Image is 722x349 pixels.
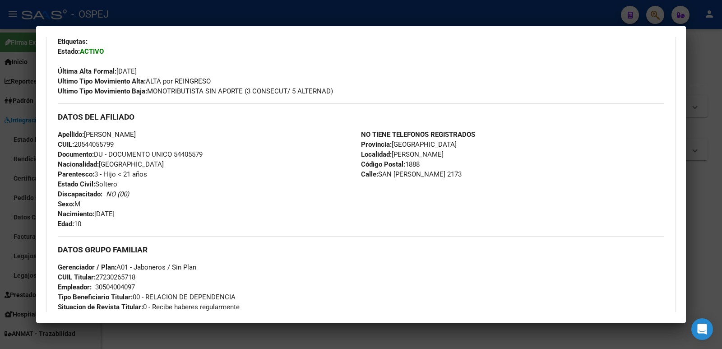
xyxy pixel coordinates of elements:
strong: Situacion de Revista Titular: [58,303,143,311]
strong: Gerenciador / Plan: [58,263,116,271]
strong: NO TIENE TELEFONOS REGISTRADOS [361,130,475,139]
strong: Edad: [58,220,74,228]
span: [DATE] [58,67,137,75]
h3: DATOS DEL AFILIADO [58,112,664,122]
span: ALTA por REINGRESO [58,77,211,85]
strong: Sexo: [58,200,74,208]
span: Soltero [58,180,117,188]
i: NO (00) [106,190,129,198]
div: Open Intercom Messenger [691,318,713,340]
span: [PERSON_NAME] [361,150,444,158]
strong: Estado: [58,47,80,56]
strong: Documento: [58,150,94,158]
strong: Estado Civil: [58,180,95,188]
strong: CUIL: [58,140,74,149]
strong: Etiquetas: [58,37,88,46]
span: [DATE] [58,210,115,218]
span: M [58,200,80,208]
span: 10 [58,220,81,228]
span: MONOTRIBUTISTA SIN APORTE (3 CONSECUT/ 5 ALTERNAD) [58,87,333,95]
strong: ACTIVO [80,47,104,56]
strong: Localidad: [361,150,392,158]
span: A01 - Jaboneros / Sin Plan [58,263,196,271]
span: 00 - RELACION DE DEPENDENCIA [58,293,236,301]
span: [GEOGRAPHIC_DATA] [58,160,164,168]
strong: Parentesco: [58,170,94,178]
span: SAN [PERSON_NAME] 2173 [361,170,462,178]
span: 1888 [361,160,420,168]
strong: Ultimo Tipo Movimiento Baja: [58,87,147,95]
span: 3 - Hijo < 21 años [58,170,147,178]
strong: Provincia: [361,140,392,149]
span: [GEOGRAPHIC_DATA] [361,140,457,149]
strong: Última Alta Formal: [58,67,116,75]
span: 0 - Recibe haberes regularmente [58,303,240,311]
strong: Apellido: [58,130,84,139]
strong: Tipo Beneficiario Titular: [58,293,133,301]
strong: Nacionalidad: [58,160,99,168]
strong: Empleador: [58,283,92,291]
strong: Código Postal: [361,160,405,168]
strong: Ultimo Tipo Movimiento Alta: [58,77,146,85]
span: 27230265718 [58,273,135,281]
span: 20544055799 [58,140,114,149]
strong: CUIL Titular: [58,273,96,281]
span: DU - DOCUMENTO UNICO 54405579 [58,150,203,158]
strong: Discapacitado: [58,190,102,198]
h3: DATOS GRUPO FAMILIAR [58,245,664,255]
span: [PERSON_NAME] [58,130,136,139]
div: 30504004097 [95,282,135,292]
strong: Calle: [361,170,378,178]
strong: Nacimiento: [58,210,94,218]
